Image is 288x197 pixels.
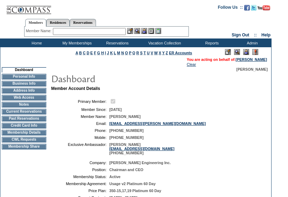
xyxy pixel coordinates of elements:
[252,49,258,55] img: Log Concern/Member Elevation
[134,28,140,34] img: View
[70,19,96,26] a: Reservations
[26,28,53,34] div: Member Name:
[218,4,243,13] td: Follow Us ::
[97,51,100,55] a: G
[154,51,158,55] a: W
[2,88,46,93] td: Address Info
[166,51,168,55] a: Z
[129,51,131,55] a: P
[90,51,93,55] a: E
[114,51,116,55] a: L
[258,7,270,11] a: Subscribe to our YouTube Channel
[54,168,107,172] td: Position:
[96,38,137,47] td: Reservations
[83,51,85,55] a: C
[2,144,46,149] td: Membership Share
[76,51,78,55] a: A
[2,123,46,128] td: Credit Card Info
[225,49,231,55] img: Edit Mode
[54,114,107,119] td: Member Name:
[137,38,191,47] td: Vacation Collection
[79,51,82,55] a: B
[87,51,89,55] a: D
[187,57,267,62] span: You are acting on behalf of:
[54,135,107,140] td: Mobile:
[117,51,120,55] a: M
[109,189,161,193] span: 350-15,17,19 Platinum 60 Day
[54,98,107,105] td: Primary Member:
[54,161,107,165] td: Company:
[141,28,147,34] img: Impersonate
[109,161,171,165] span: [PERSON_NAME] Engineering Inc.
[187,62,196,66] a: Clear
[251,7,256,11] a: Follow us on Twitter
[101,51,104,55] a: H
[25,19,47,27] a: Members
[109,142,174,155] span: [PERSON_NAME] [PHONE_NUMBER]
[243,49,249,55] img: Impersonate
[46,19,70,26] a: Residences
[254,33,257,37] span: ::
[244,5,250,10] img: Become our fan on Facebook
[54,175,107,179] td: Membership Status:
[234,49,240,55] img: View Mode
[2,81,46,86] td: Business Info
[2,102,46,107] td: Notes
[109,147,174,151] a: [EMAIL_ADDRESS][DOMAIN_NAME]
[232,33,249,37] a: Sign Out
[109,182,156,186] span: Usage v2 Platinum 60 Day
[109,128,144,133] span: [PHONE_NUMBER]
[54,121,107,126] td: Email:
[109,175,121,179] span: Active
[121,51,124,55] a: N
[51,71,191,85] img: pgTtlDashboard.gif
[54,107,107,112] td: Member Since:
[236,67,268,71] span: [PERSON_NAME]
[244,7,250,11] a: Become our fan on Facebook
[162,51,165,55] a: Y
[155,28,161,34] img: b_calculator.gif
[109,107,122,112] span: [DATE]
[54,189,107,193] td: Price Plan:
[2,95,46,100] td: Web Access
[140,51,143,55] a: S
[109,168,143,172] span: Chairman and CEO
[144,51,146,55] a: T
[125,51,128,55] a: O
[54,142,107,155] td: Exclusive Ambassador:
[109,121,206,126] a: [EMAIL_ADDRESS][PERSON_NAME][DOMAIN_NAME]
[231,38,272,47] td: Admin
[109,114,140,119] span: [PERSON_NAME]
[110,51,113,55] a: K
[2,109,46,114] td: Current Reservations
[2,137,46,142] td: CWL Requests
[2,67,46,72] td: Dashboard
[51,86,100,91] b: Member Account Details
[2,130,46,135] td: Membership Details
[2,116,46,121] td: Past Reservations
[132,51,135,55] a: Q
[148,28,154,34] img: Reservations
[56,38,96,47] td: My Memberships
[105,51,106,55] a: I
[191,38,231,47] td: Reports
[54,128,107,133] td: Phone:
[107,51,109,55] a: J
[54,182,107,186] td: Membership Agreement:
[236,57,267,62] a: [PERSON_NAME]
[94,51,96,55] a: F
[109,135,144,140] span: [PHONE_NUMBER]
[169,51,192,55] a: ER Accounts
[2,74,46,79] td: Personal Info
[261,33,270,37] a: Help
[127,28,133,34] img: b_edit.gif
[251,5,256,10] img: Follow us on Twitter
[159,51,161,55] a: X
[136,51,139,55] a: R
[147,51,150,55] a: U
[16,38,56,47] td: Home
[151,51,153,55] a: V
[258,5,270,10] img: Subscribe to our YouTube Channel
